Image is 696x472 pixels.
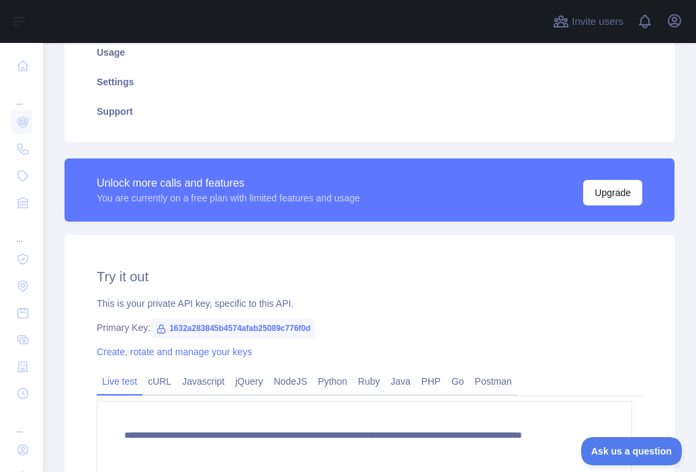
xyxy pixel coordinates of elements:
a: Go [446,371,470,392]
span: Invite users [572,14,623,30]
a: Postman [470,371,517,392]
a: Ruby [353,371,386,392]
a: Create, rotate and manage your keys [97,346,252,357]
div: This is your private API key, specific to this API. [97,297,642,310]
div: ... [11,218,32,244]
a: Settings [81,67,658,97]
a: jQuery [230,371,268,392]
div: Primary Key: [97,321,642,334]
a: PHP [416,371,446,392]
a: Usage [81,38,658,67]
h2: Try it out [97,267,642,286]
a: Python [312,371,353,392]
a: Live test [97,371,142,392]
div: ... [11,408,32,435]
iframe: Toggle Customer Support [581,437,683,465]
span: 1632a283845b4574afab25089c776f0d [150,318,316,338]
a: NodeJS [268,371,312,392]
button: Invite users [550,11,626,32]
div: Unlock more calls and features [97,175,360,191]
a: Support [81,97,658,126]
button: Upgrade [583,180,642,205]
div: You are currently on a free plan with limited features and usage [97,191,360,205]
a: Javascript [177,371,230,392]
a: Java [386,371,417,392]
div: ... [11,81,32,107]
a: cURL [142,371,177,392]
